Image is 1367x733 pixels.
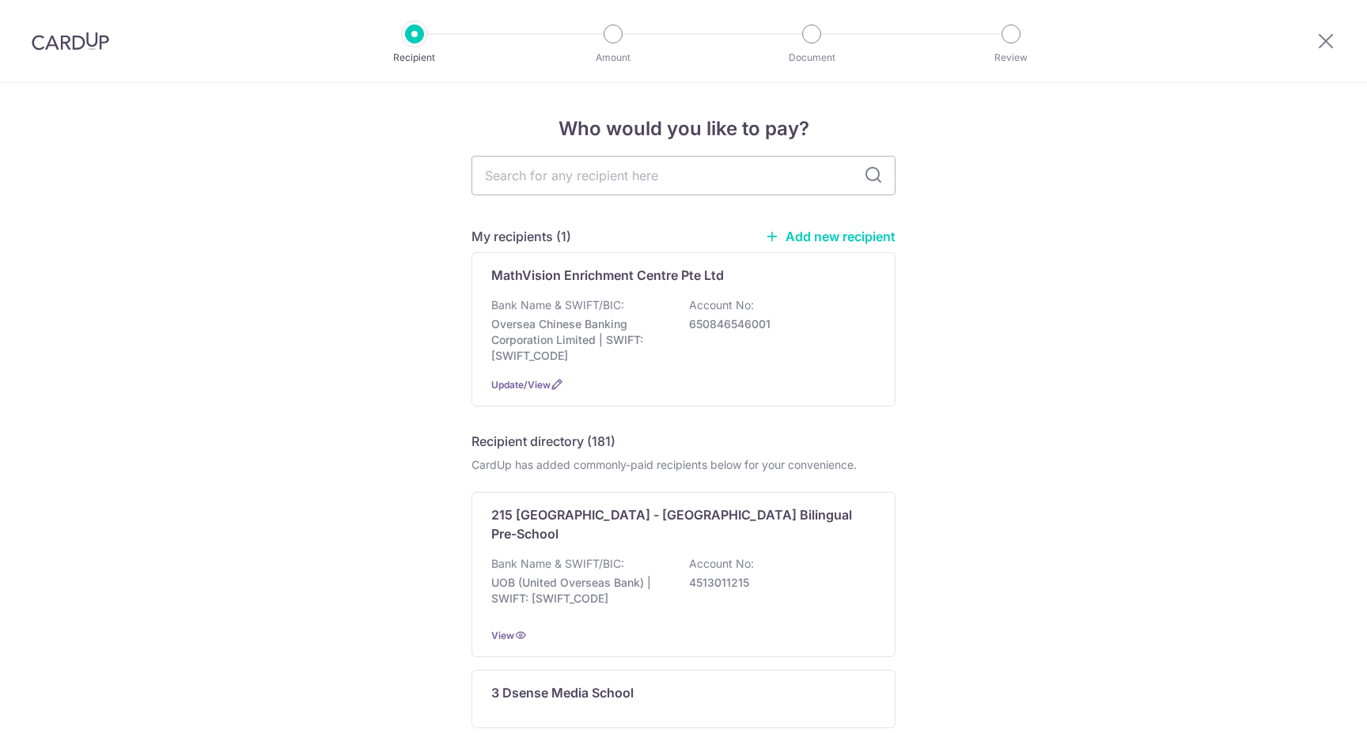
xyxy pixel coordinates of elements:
[753,50,870,66] p: Document
[471,156,896,195] input: Search for any recipient here
[471,457,896,473] div: CardUp has added commonly-paid recipients below for your convenience.
[689,556,754,572] p: Account No:
[471,227,571,246] h5: My recipients (1)
[491,556,624,572] p: Bank Name & SWIFT/BIC:
[471,115,896,143] h4: Who would you like to pay?
[555,50,672,66] p: Amount
[32,32,109,51] img: CardUp
[491,316,668,364] p: Oversea Chinese Banking Corporation Limited | SWIFT: [SWIFT_CODE]
[491,505,857,543] p: 215 [GEOGRAPHIC_DATA] - [GEOGRAPHIC_DATA] Bilingual Pre-School
[471,432,615,451] h5: Recipient directory (181)
[765,229,896,244] a: Add new recipient
[491,629,514,641] a: View
[689,316,866,332] p: 650846546001
[689,575,866,591] p: 4513011215
[952,50,1070,66] p: Review
[491,575,668,606] p: UOB (United Overseas Bank) | SWIFT: [SWIFT_CODE]
[689,297,754,313] p: Account No:
[491,297,624,313] p: Bank Name & SWIFT/BIC:
[491,683,634,702] p: 3 Dsense Media School
[356,50,473,66] p: Recipient
[491,266,724,285] p: MathVision Enrichment Centre Pte Ltd
[491,379,551,391] a: Update/View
